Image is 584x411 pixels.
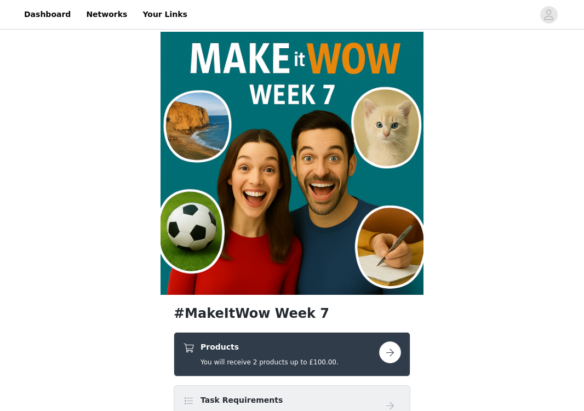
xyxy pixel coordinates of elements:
[174,332,410,376] div: Products
[201,395,283,406] h4: Task Requirements
[543,6,554,24] div: avatar
[161,32,423,295] img: campaign image
[136,2,194,27] a: Your Links
[201,341,339,353] h4: Products
[79,2,134,27] a: Networks
[174,304,410,323] h1: #MakeItWow Week 7
[18,2,77,27] a: Dashboard
[201,357,339,367] h5: You will receive 2 products up to £100.00.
